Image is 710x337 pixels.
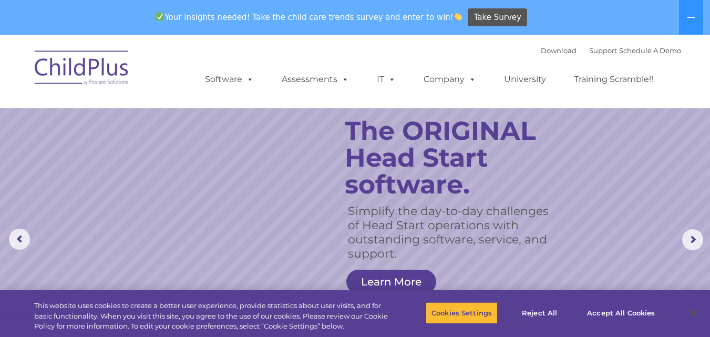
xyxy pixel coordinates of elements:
[581,302,661,324] button: Accept All Cookies
[29,43,135,96] img: ChildPlus by Procare Solutions
[345,117,567,198] rs-layer: The ORIGINAL Head Start software.
[413,69,487,90] a: Company
[194,69,264,90] a: Software
[682,301,705,324] button: Close
[146,69,178,77] span: Last name
[366,69,406,90] a: IT
[156,13,164,21] img: ✅
[507,302,572,324] button: Reject All
[619,46,681,55] a: Schedule A Demo
[541,46,577,55] a: Download
[563,69,664,90] a: Training Scramble!!
[271,69,359,90] a: Assessments
[493,69,557,90] a: University
[348,204,555,261] rs-layer: Simplify the day-to-day challenges of Head Start operations with outstanding software, service, a...
[426,302,498,324] button: Cookies Settings
[346,270,436,294] a: Learn More
[541,46,681,55] font: |
[468,8,527,27] a: Take Survey
[474,8,521,27] span: Take Survey
[454,13,462,21] img: 👏
[146,113,191,120] span: Phone number
[34,301,390,332] div: This website uses cookies to create a better user experience, provide statistics about user visit...
[152,7,467,27] span: Your insights needed! Take the child care trends survey and enter to win!
[589,46,617,55] a: Support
